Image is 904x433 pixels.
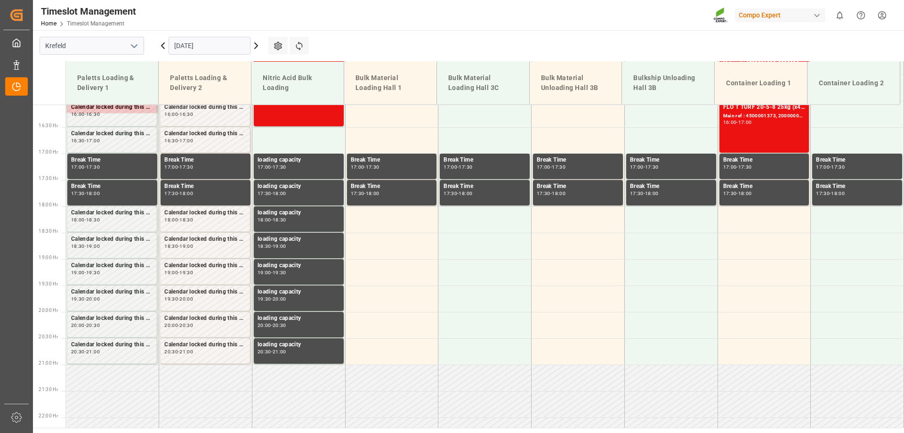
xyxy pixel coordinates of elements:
[71,235,153,244] div: Calendar locked during this period.
[86,323,100,327] div: 20:30
[86,139,100,143] div: 17:00
[39,149,58,155] span: 17:00 Hr
[273,350,286,354] div: 21:00
[258,155,340,165] div: loading capacity
[273,191,286,196] div: 18:00
[630,165,644,169] div: 17:00
[273,165,286,169] div: 17:30
[537,69,614,97] div: Bulk Material Unloading Hall 3B
[271,244,273,248] div: -
[85,112,86,116] div: -
[39,229,58,234] span: 18:30 Hr
[831,191,845,196] div: 18:00
[271,297,273,301] div: -
[271,323,273,327] div: -
[86,112,100,116] div: 16:30
[71,191,85,196] div: 17:30
[71,129,153,139] div: Calendar locked during this period.
[537,191,550,196] div: 17:30
[169,37,250,55] input: DD.MM.YYYY
[364,165,365,169] div: -
[86,244,100,248] div: 19:00
[258,218,271,222] div: 18:00
[178,323,179,327] div: -
[258,165,271,169] div: 17:00
[713,7,728,24] img: Screenshot%202023-09-29%20at%2010.02.21.png_1712312052.png
[71,297,85,301] div: 19:30
[457,165,459,169] div: -
[736,191,738,196] div: -
[736,165,738,169] div: -
[164,340,246,350] div: Calendar locked during this period.
[723,120,737,124] div: 16:00
[352,69,429,97] div: Bulk Material Loading Hall 1
[271,165,273,169] div: -
[258,350,271,354] div: 20:30
[71,270,85,275] div: 19:00
[644,191,645,196] div: -
[736,120,738,124] div: -
[85,270,86,275] div: -
[164,129,246,139] div: Calendar locked during this period.
[179,244,193,248] div: 19:00
[850,5,872,26] button: Help Center
[178,191,179,196] div: -
[258,314,340,323] div: loading capacity
[164,218,178,222] div: 18:00
[71,112,85,116] div: 16:00
[39,176,58,181] span: 17:30 Hr
[258,235,340,244] div: loading capacity
[459,191,472,196] div: 18:00
[630,182,712,191] div: Break Time
[179,297,193,301] div: 20:00
[71,208,153,218] div: Calendar locked during this period.
[273,297,286,301] div: 20:00
[258,261,340,270] div: loading capacity
[179,165,193,169] div: 17:30
[41,4,136,18] div: Timeslot Management
[723,182,806,191] div: Break Time
[816,191,830,196] div: 17:30
[364,191,365,196] div: -
[71,287,153,297] div: Calendar locked during this period.
[39,334,58,339] span: 20:30 Hr
[444,165,457,169] div: 17:00
[179,270,193,275] div: 19:30
[816,165,830,169] div: 17:00
[164,139,178,143] div: 16:30
[164,350,178,354] div: 20:30
[723,191,737,196] div: 17:30
[552,191,565,196] div: 18:00
[816,155,898,165] div: Break Time
[444,191,457,196] div: 17:30
[271,218,273,222] div: -
[815,74,892,92] div: Container Loading 2
[178,139,179,143] div: -
[85,218,86,222] div: -
[178,244,179,248] div: -
[71,155,153,165] div: Break Time
[39,255,58,260] span: 19:00 Hr
[830,191,831,196] div: -
[164,261,246,270] div: Calendar locked during this period.
[273,218,286,222] div: 18:30
[39,123,58,128] span: 16:30 Hr
[166,69,243,97] div: Paletts Loading & Delivery 2
[552,165,565,169] div: 17:30
[39,360,58,366] span: 21:00 Hr
[71,182,153,191] div: Break Time
[86,165,100,169] div: 17:30
[735,6,829,24] button: Compo Expert
[630,69,707,97] div: Bulkship Unloading Hall 3B
[164,182,247,191] div: Break Time
[258,244,271,248] div: 18:30
[537,155,619,165] div: Break Time
[164,235,246,244] div: Calendar locked during this period.
[271,270,273,275] div: -
[164,244,178,248] div: 18:30
[722,74,799,92] div: Container Loading 1
[550,191,552,196] div: -
[39,308,58,313] span: 20:00 Hr
[40,37,144,55] input: Type to search/select
[41,20,56,27] a: Home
